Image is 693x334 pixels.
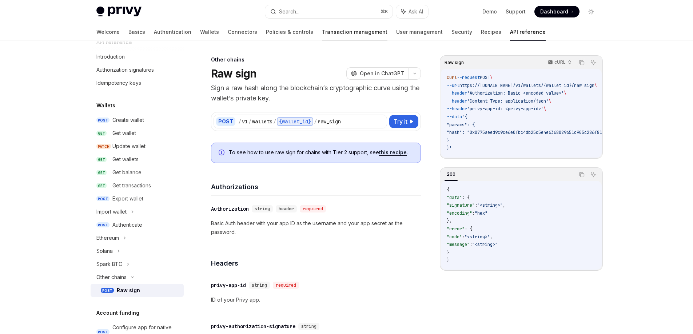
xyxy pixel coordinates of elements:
button: Try it [389,115,418,128]
div: required [300,205,326,212]
div: Import wallet [96,207,127,216]
div: Other chains [96,273,127,282]
span: --url [447,83,459,88]
span: Open in ChatGPT [360,70,404,77]
div: Get wallets [112,155,139,164]
span: }, [447,218,452,224]
span: \ [594,83,597,88]
a: Demo [482,8,497,15]
span: GET [96,157,107,162]
span: --header [447,90,467,96]
span: GET [96,183,107,188]
span: Try it [394,117,407,126]
h1: Raw sign [211,67,257,80]
div: Create wallet [112,116,144,124]
span: POST [96,118,109,123]
p: ID of your Privy app. [211,295,421,304]
span: \ [490,75,493,80]
div: / [248,118,251,125]
span: curl [447,75,457,80]
button: Ask AI [396,5,428,18]
button: Copy the contents from the code block [577,170,586,179]
span: string [255,206,270,212]
span: : [470,242,472,247]
div: Introduction [96,52,125,61]
a: POSTRaw sign [91,284,184,297]
span: string [252,282,267,288]
span: "hex" [475,210,487,216]
span: : [475,202,477,208]
div: Ethereum [96,234,119,242]
a: Recipes [481,23,501,41]
a: Authorization signatures [91,63,184,76]
span: "data" [447,195,462,200]
span: string [301,323,316,329]
span: "error" [447,226,465,232]
span: } [447,250,449,255]
a: Basics [128,23,145,41]
span: --header [447,98,467,104]
span: --request [457,75,480,80]
span: } [447,257,449,263]
span: POST [96,196,109,202]
div: {wallet_id} [277,117,313,126]
span: \ [564,90,566,96]
span: 'Content-Type: application/json' [467,98,549,104]
div: Spark BTC [96,260,122,269]
button: Search...⌘K [265,5,393,18]
span: "encoding" [447,210,472,216]
a: Policies & controls [266,23,313,41]
a: POSTAuthenticate [91,218,184,231]
div: Update wallet [112,142,146,151]
div: Idempotency keys [96,79,141,87]
div: / [238,118,241,125]
span: Dashboard [540,8,568,15]
div: privy-app-id [211,282,246,289]
span: 'Authorization: Basic <encoded-value>' [467,90,564,96]
span: "params": { [447,122,475,128]
a: PATCHUpdate wallet [91,140,184,153]
div: required [273,282,299,289]
span: ⌘ K [381,9,388,15]
a: Welcome [96,23,120,41]
span: }' [447,145,452,151]
span: "<string>" [465,234,490,240]
div: / [314,118,317,125]
span: : [472,210,475,216]
a: GETGet transactions [91,179,184,192]
span: Raw sign [445,60,464,65]
a: Support [506,8,526,15]
p: Basic Auth header with your app ID as the username and your app secret as the password. [211,219,421,236]
span: \ [543,106,546,112]
a: GETGet wallet [91,127,184,140]
a: User management [396,23,443,41]
span: "<string>" [472,242,498,247]
div: Other chains [211,56,421,63]
a: Wallets [200,23,219,41]
button: Toggle dark mode [585,6,597,17]
span: } [447,138,449,143]
a: Security [451,23,472,41]
a: POSTCreate wallet [91,114,184,127]
span: , [503,202,505,208]
span: { [447,187,449,192]
span: PATCH [96,144,111,149]
a: Transaction management [322,23,387,41]
div: wallets [252,118,272,125]
span: GET [96,131,107,136]
span: '{ [462,114,467,120]
div: Get wallet [112,129,136,138]
button: Ask AI [589,58,598,67]
span: "signature" [447,202,475,208]
div: Get transactions [112,181,151,190]
span: POST [96,222,109,228]
h4: Authorizations [211,182,421,192]
div: Search... [279,7,299,16]
a: Authentication [154,23,191,41]
span: : [462,234,465,240]
div: raw_sign [318,118,341,125]
a: Connectors [228,23,257,41]
span: POST [480,75,490,80]
div: Authorization signatures [96,65,154,74]
a: GETGet wallets [91,153,184,166]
